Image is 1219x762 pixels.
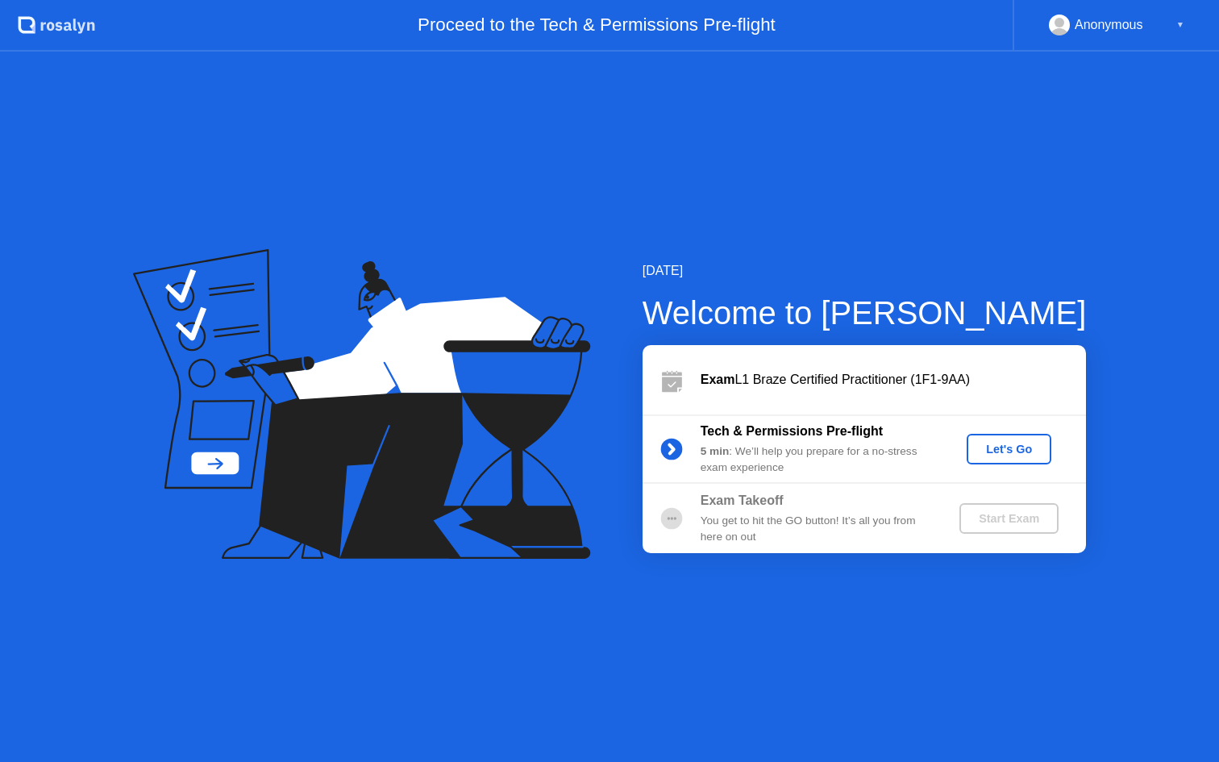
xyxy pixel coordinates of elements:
div: : We’ll help you prepare for a no-stress exam experience [701,443,933,477]
b: Exam [701,373,735,386]
div: Anonymous [1075,15,1143,35]
button: Let's Go [967,434,1051,464]
div: ▼ [1176,15,1184,35]
div: You get to hit the GO button! It’s all you from here on out [701,513,933,546]
div: [DATE] [643,261,1087,281]
div: Start Exam [966,512,1052,525]
b: 5 min [701,445,730,457]
b: Tech & Permissions Pre-flight [701,424,883,438]
button: Start Exam [959,503,1059,534]
div: Welcome to [PERSON_NAME] [643,289,1087,337]
b: Exam Takeoff [701,493,784,507]
div: L1 Braze Certified Practitioner (1F1-9AA) [701,370,1086,389]
div: Let's Go [973,443,1045,456]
